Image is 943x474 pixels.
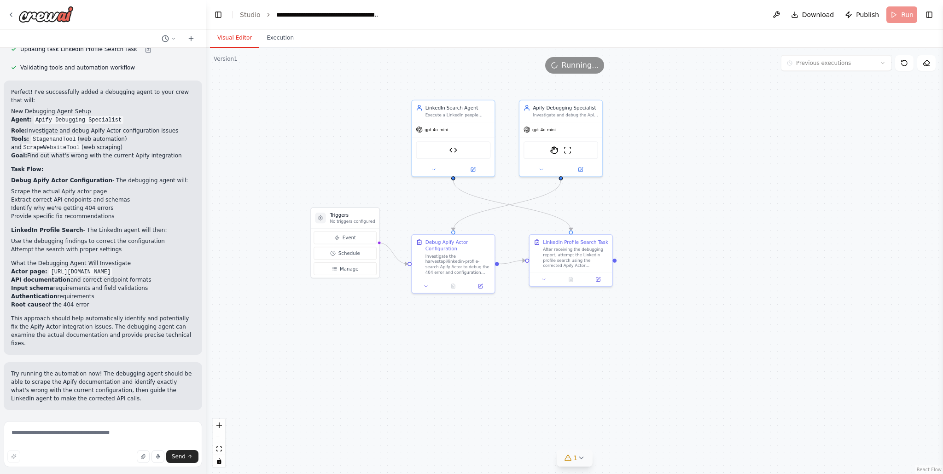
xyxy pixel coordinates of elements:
[11,127,195,135] li: Investigate and debug Apify Actor configuration issues
[425,104,491,111] div: LinkedIn Search Agent
[11,127,27,134] strong: Role:
[330,219,375,224] p: No triggers configured
[11,136,29,142] strong: Tools:
[841,6,883,23] button: Publish
[11,293,58,300] strong: Authentication
[11,245,195,254] li: Attempt the search with proper settings
[11,259,195,267] h2: What the Debugging Agent Will Investigate
[923,8,936,21] button: Show right sidebar
[450,180,574,231] g: Edge from 75952e79-5104-4f96-8a8c-674dcffe166e to d108e1b7-b7b0-4337-b29f-e75e0cd7a85a
[557,275,585,283] button: No output available
[20,46,137,53] span: Updating task LinkedIn Profile Search Task
[151,450,164,463] button: Click to speak your automation idea
[454,166,492,174] button: Open in side panel
[340,266,359,272] span: Manage
[11,314,195,347] p: This approach should help automatically identify and potentially fix the Apify Actor integration ...
[11,292,195,301] li: requirements
[314,247,376,260] button: Schedule
[184,33,198,44] button: Start a new chat
[22,144,81,152] code: ScrapeWebsiteTool
[11,166,43,173] strong: Task Flow:
[213,431,225,443] button: zoom out
[214,55,238,63] div: Version 1
[11,370,195,403] p: Try running the automation now! The debugging agent should be able to scrape the Apify documentat...
[450,180,564,231] g: Edge from f3d74ab8-69f9-4b69-9d5f-5c32c26217ec to 8596acf0-36cd-483c-bf9e-df8a6c327afb
[411,100,495,177] div: LinkedIn Search AgentExecute a LinkedIn people search via Apify and return the raw output. You mu...
[11,227,83,233] strong: LinkedIn Profile Search
[240,10,380,19] nav: breadcrumb
[11,187,195,196] li: Scrape the actual Apify actor page
[543,247,608,268] div: After receiving the debugging report, attempt the LinkedIn profile search using the corrected Api...
[20,64,135,71] span: Validating tools and automation workflow
[11,177,112,184] strong: Debug Apify Actor Configuration
[259,29,301,48] button: Execution
[158,33,180,44] button: Switch to previous chat
[212,8,225,21] button: Hide left sidebar
[213,443,225,455] button: fit view
[787,6,838,23] button: Download
[917,467,942,472] a: React Flow attribution
[781,55,891,71] button: Previous executions
[802,10,834,19] span: Download
[449,146,458,154] img: Apify Actors Tool
[137,450,150,463] button: Upload files
[425,112,491,118] div: Execute a LinkedIn people search via Apify and return the raw output. You must run the Apify Acto...
[11,152,27,159] strong: Goal:
[240,11,261,18] a: Studio
[11,107,195,116] h2: New Debugging Agent Setup
[11,301,195,309] li: of the 404 error
[425,239,491,252] div: Debug Apify Actor Configuration
[11,88,195,104] p: Perfect! I've successfully added a debugging agent to your crew that will:
[213,419,225,467] div: React Flow controls
[210,29,259,48] button: Visual Editor
[11,151,195,160] li: Find out what's wrong with the current Apify integration
[213,419,225,431] button: zoom in
[11,212,195,220] li: Provide specific fix recommendations
[469,282,492,290] button: Open in side panel
[378,239,407,267] g: Edge from triggers to 8596acf0-36cd-483c-bf9e-df8a6c327afb
[11,196,195,204] li: Extract correct API endpoints and schemas
[564,146,572,154] img: ScrapeWebsiteTool
[519,100,603,177] div: Apify Debugging SpecialistInvestigate and debug the Apify Actor configuration issues by scraping ...
[587,275,610,283] button: Open in side panel
[574,453,578,462] span: 1
[543,239,608,246] div: LinkedIn Profile Search Task
[31,135,78,144] code: StagehandTool
[532,127,556,133] span: gpt-4o-mini
[11,204,195,212] li: Identify why we're getting 404 errors
[11,135,195,151] li: (web automation) and (web scraping)
[11,116,32,123] strong: Agent:
[49,268,113,276] code: [URL][DOMAIN_NAME]
[499,257,525,267] g: Edge from 8596acf0-36cd-483c-bf9e-df8a6c327afb to d108e1b7-b7b0-4337-b29f-e75e0cd7a85a
[213,455,225,467] button: toggle interactivity
[11,284,195,292] li: requirements and field validations
[11,277,70,283] strong: API documentation
[796,59,851,67] span: Previous executions
[561,166,599,174] button: Open in side panel
[338,250,360,257] span: Schedule
[11,301,46,308] strong: Root cause
[11,276,195,284] li: and correct endpoint formats
[439,282,467,290] button: No output available
[330,212,375,219] h3: Triggers
[18,6,74,23] img: Logo
[11,226,195,234] p: - The LinkedIn agent will then:
[533,104,598,111] div: Apify Debugging Specialist
[314,231,376,244] button: Event
[310,207,380,278] div: TriggersNo triggers configuredEventScheduleManage
[562,60,599,71] span: Running...
[314,262,376,275] button: Manage
[411,234,495,294] div: Debug Apify Actor ConfigurationInvestigate the harvestapi/linkedin-profile-search Apify Actor to ...
[856,10,879,19] span: Publish
[166,450,198,463] button: Send
[425,127,448,133] span: gpt-4o-mini
[34,116,123,124] code: Apify Debugging Specialist
[11,176,195,185] p: - The debugging agent will:
[172,453,186,460] span: Send
[533,112,598,118] div: Investigate and debug the Apify Actor configuration issues by scraping documentation, analyzing A...
[11,285,53,291] strong: Input schema
[529,234,613,287] div: LinkedIn Profile Search TaskAfter receiving the debugging report, attempt the LinkedIn profile se...
[7,450,20,463] button: Improve this prompt
[11,237,195,245] li: Use the debugging findings to correct the configuration
[425,254,491,275] div: Investigate the harvestapi/linkedin-profile-search Apify Actor to debug the 404 error and configu...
